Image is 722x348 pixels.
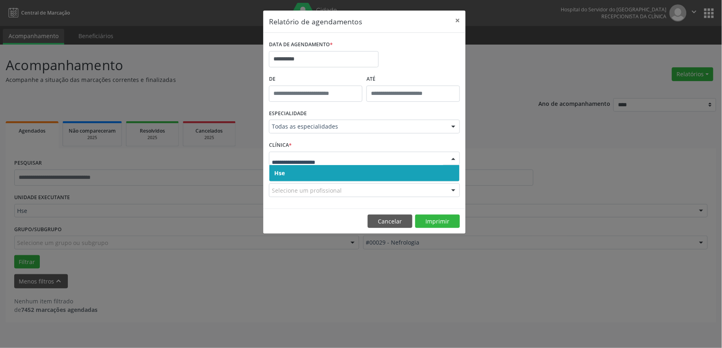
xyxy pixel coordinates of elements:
[366,73,460,86] label: ATÉ
[272,186,342,195] span: Selecione um profissional
[449,11,466,30] button: Close
[269,139,292,152] label: CLÍNICA
[269,16,362,27] h5: Relatório de agendamentos
[274,169,285,177] span: Hse
[272,122,443,131] span: Todas as especialidades
[368,215,412,228] button: Cancelar
[269,39,333,51] label: DATA DE AGENDAMENTO
[415,215,460,228] button: Imprimir
[269,107,307,120] label: ESPECIALIDADE
[269,73,362,86] label: De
